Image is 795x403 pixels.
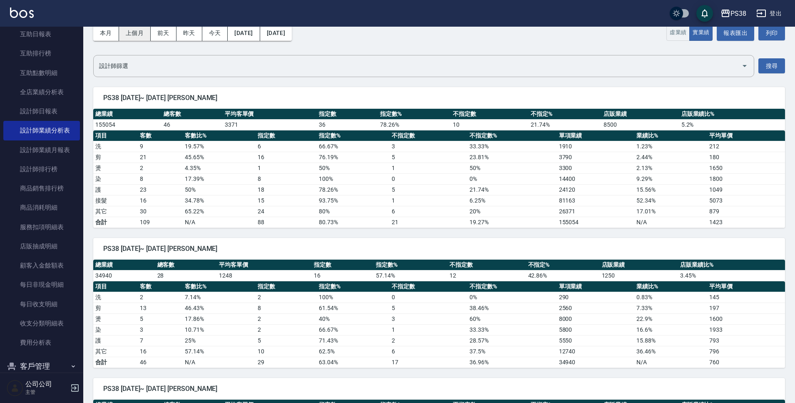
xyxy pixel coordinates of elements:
h5: 公司公司 [25,380,68,388]
td: 40 % [317,313,390,324]
td: 21.74 % [467,184,557,195]
td: 洗 [93,141,138,152]
td: 63.04% [317,357,390,368]
td: 6 [256,141,317,152]
td: 5.2 % [679,119,785,130]
button: [DATE] [228,25,260,41]
th: 指定數 [312,260,374,270]
td: 180 [707,152,785,163]
span: PS38 [DATE]~ [DATE] [PERSON_NAME] [103,245,775,253]
th: 客數比% [183,281,256,292]
td: 14400 [557,173,635,184]
td: 5073 [707,195,785,206]
th: 平均單價 [707,130,785,141]
td: 212 [707,141,785,152]
a: 每日非現金明細 [3,275,80,294]
span: PS38 [DATE]~ [DATE] [PERSON_NAME] [103,94,775,102]
th: 不指定數 [451,109,529,120]
td: 2.13 % [634,163,707,173]
td: 46 [138,357,182,368]
td: 8000 [557,313,635,324]
td: 50 % [183,184,256,195]
td: 1049 [707,184,785,195]
td: 0.83 % [634,292,707,303]
a: 店販抽成明細 [3,237,80,256]
th: 店販業績比% [678,260,785,270]
button: save [696,5,713,22]
input: 選擇設計師 [97,59,738,73]
td: 2 [138,292,182,303]
td: 23.81 % [467,152,557,163]
td: 0 % [467,173,557,184]
td: 29 [256,357,317,368]
td: 6 [390,206,467,217]
td: 洗 [93,292,138,303]
a: 互助日報表 [3,25,80,44]
td: 36.46 % [634,346,707,357]
td: 6.25 % [467,195,557,206]
span: PS38 [DATE]~ [DATE] [PERSON_NAME] [103,385,775,393]
td: 26371 [557,206,635,217]
th: 客數 [138,281,182,292]
td: 染 [93,173,138,184]
td: 8 [256,303,317,313]
td: 2 [138,163,182,173]
a: 全店業績分析表 [3,83,80,102]
th: 項目 [93,281,138,292]
td: 2 [256,324,317,335]
img: Person [7,380,23,396]
td: 12 [447,270,526,281]
th: 指定數% [378,109,451,120]
th: 單項業績 [557,130,635,141]
td: 10 [256,346,317,357]
td: 16 [138,195,182,206]
th: 客數比% [183,130,256,141]
a: 設計師業績分析表 [3,121,80,140]
td: 5800 [557,324,635,335]
a: 每日收支明細 [3,295,80,314]
td: 16 [256,152,317,163]
td: 760 [707,357,785,368]
p: 主管 [25,388,68,396]
td: 剪 [93,303,138,313]
td: 22.9 % [634,313,707,324]
td: 793 [707,335,785,346]
td: 合計 [93,357,138,368]
td: 57.14 % [374,270,447,281]
td: 護 [93,184,138,195]
th: 項目 [93,130,138,141]
th: 店販業績 [601,109,679,120]
td: 1600 [707,313,785,324]
th: 不指定% [526,260,600,270]
td: 2 [390,335,467,346]
a: 設計師業績月報表 [3,140,80,160]
td: 1.23 % [634,141,707,152]
a: 互助點數明細 [3,63,80,83]
th: 指定數% [374,260,447,270]
td: 15 [256,195,317,206]
td: 7.14 % [183,292,256,303]
td: 109 [138,217,182,228]
td: 30 [138,206,182,217]
td: 3300 [557,163,635,173]
th: 總客數 [155,260,217,270]
td: 3371 [223,119,317,130]
td: 36 [317,119,378,130]
td: 16.6 % [634,324,707,335]
td: 5 [390,184,467,195]
td: 18 [256,184,317,195]
td: 24120 [557,184,635,195]
td: 16 [312,270,374,281]
td: 19.57 % [183,141,256,152]
div: PS38 [730,8,746,19]
button: 今天 [202,25,228,41]
td: 21 [390,217,467,228]
td: 13 [138,303,182,313]
td: 290 [557,292,635,303]
th: 指定數% [317,130,390,141]
button: 昨天 [176,25,202,41]
table: a dense table [93,260,785,281]
th: 單項業績 [557,281,635,292]
td: 52.34 % [634,195,707,206]
td: 15.56 % [634,184,707,195]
